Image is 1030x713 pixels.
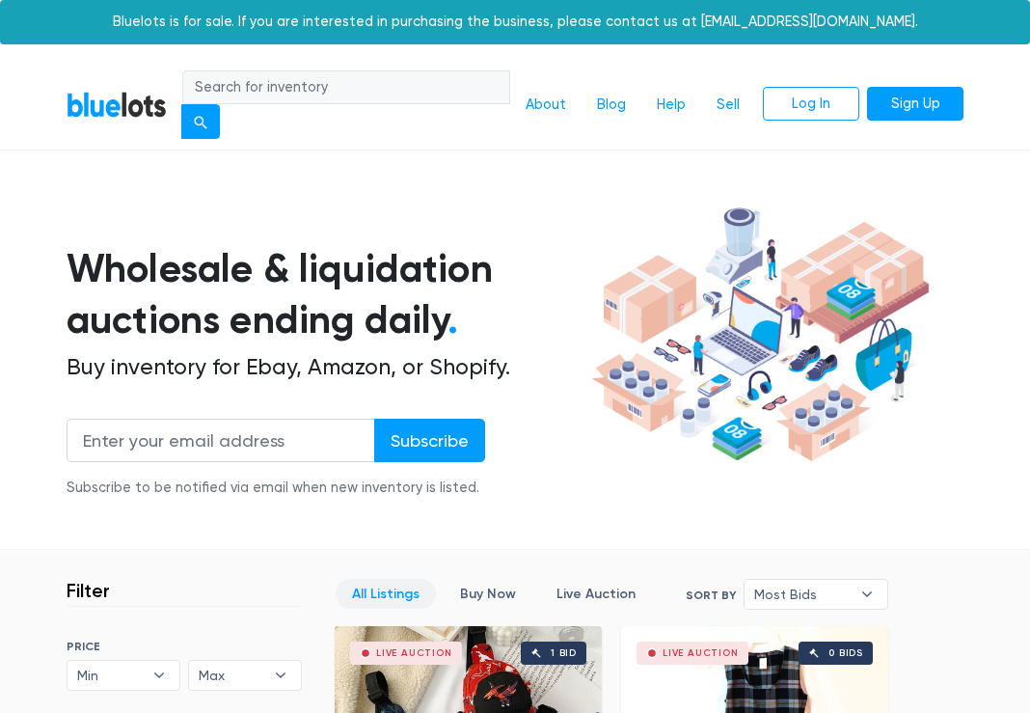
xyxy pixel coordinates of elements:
a: All Listings [336,579,436,609]
a: Sell [701,87,755,123]
div: Live Auction [663,648,739,658]
a: About [510,87,582,123]
input: Enter your email address [67,419,375,462]
h6: PRICE [67,640,302,653]
span: Min [77,661,143,690]
input: Subscribe [374,419,485,462]
a: Help [641,87,701,123]
a: Live Auction [540,579,652,609]
b: ▾ [139,661,179,690]
b: ▾ [260,661,301,690]
h1: Wholesale & liquidation auctions ending daily [67,243,586,345]
input: Search for inventory [182,70,510,105]
h3: Filter [67,579,110,602]
a: Sign Up [867,87,963,122]
img: hero-ee84e7d0318cb26816c560f6b4441b76977f77a177738b4e94f68c95b2b83dbb.png [586,201,935,468]
div: 1 bid [551,648,577,658]
div: Live Auction [376,648,452,658]
a: Buy Now [444,579,532,609]
span: Max [199,661,264,690]
span: Most Bids [754,580,851,609]
h2: Buy inventory for Ebay, Amazon, or Shopify. [67,354,586,381]
a: Log In [763,87,859,122]
a: Blog [582,87,641,123]
label: Sort By [686,587,736,604]
span: . [447,296,458,343]
div: 0 bids [828,648,863,658]
div: Subscribe to be notified via email when new inventory is listed. [67,478,485,499]
b: ▾ [847,580,887,609]
a: BlueLots [67,91,167,119]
